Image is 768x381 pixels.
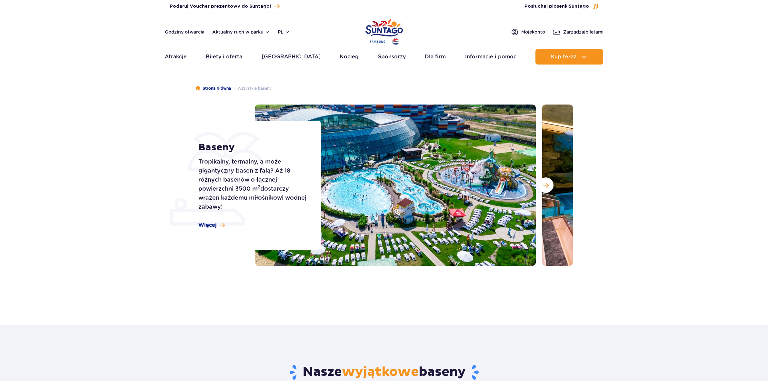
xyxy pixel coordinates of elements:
span: Kup teraz [551,54,576,60]
a: Informacje i pomoc [465,49,516,65]
a: Dla firm [425,49,446,65]
span: wyjątkowe [342,364,419,380]
h1: Baseny [198,142,306,153]
a: Park of Poland [365,16,403,46]
a: Więcej [198,222,225,229]
a: Godziny otwarcia [165,29,204,35]
p: Tropikalny, termalny, a może gigantyczny basen z falą? Aż 18 różnych basenów o łącznej powierzchn... [198,157,306,211]
span: Więcej [198,222,217,229]
a: Strona główna [195,85,231,92]
span: Posłuchaj piosenki [524,3,589,10]
a: [GEOGRAPHIC_DATA] [262,49,321,65]
button: pl [278,29,290,35]
button: Kup teraz [535,49,603,65]
button: Następny slajd [538,177,554,193]
img: Zewnętrzna część Suntago z basenami i zjeżdżalniami, otoczona leżakami i zielenią [255,105,536,266]
span: Podaruj Voucher prezentowy do Suntago! [170,3,271,10]
a: Bilety i oferta [206,49,242,65]
span: Suntago [569,4,589,9]
a: Atrakcje [165,49,187,65]
span: Zarządzaj biletami [563,29,603,35]
a: Nocleg [340,49,359,65]
a: Mojekonto [511,28,545,36]
a: Podaruj Voucher prezentowy do Suntago! [170,2,280,11]
button: Aktualny ruch w parku [212,29,270,35]
h2: Nasze baseny [195,364,573,381]
li: Wszystkie baseny [231,85,272,92]
span: Moje konto [521,29,545,35]
button: Posłuchaj piosenkiSuntago [524,3,599,10]
a: Sponsorzy [378,49,406,65]
a: Zarządzajbiletami [553,28,603,36]
sup: 2 [258,184,260,189]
